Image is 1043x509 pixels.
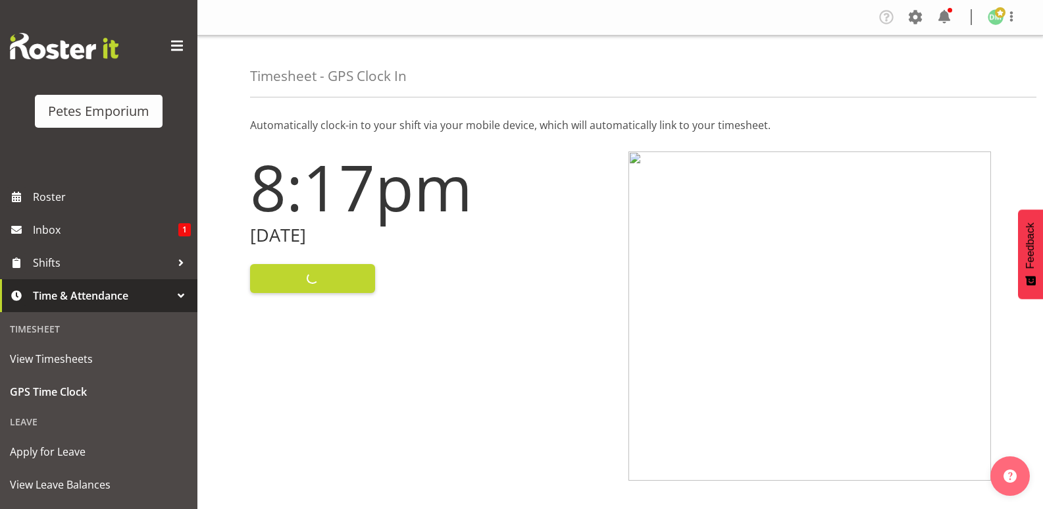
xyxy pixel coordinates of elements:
h1: 8:17pm [250,151,613,223]
h2: [DATE] [250,225,613,246]
button: Feedback - Show survey [1018,209,1043,299]
h4: Timesheet - GPS Clock In [250,68,407,84]
a: View Leave Balances [3,468,194,501]
span: View Timesheets [10,349,188,369]
img: help-xxl-2.png [1004,469,1017,483]
span: Roster [33,187,191,207]
img: david-mcauley697.jpg [988,9,1004,25]
span: Apply for Leave [10,442,188,462]
span: 1 [178,223,191,236]
span: View Leave Balances [10,475,188,495]
span: Feedback [1025,223,1036,269]
span: Time & Attendance [33,286,171,306]
a: GPS Time Clock [3,375,194,408]
img: Rosterit website logo [10,33,118,59]
div: Timesheet [3,315,194,342]
p: Automatically clock-in to your shift via your mobile device, which will automatically link to you... [250,117,990,133]
a: Apply for Leave [3,435,194,468]
span: GPS Time Clock [10,382,188,402]
div: Petes Emporium [48,101,149,121]
div: Leave [3,408,194,435]
span: Inbox [33,220,178,240]
span: Shifts [33,253,171,273]
a: View Timesheets [3,342,194,375]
